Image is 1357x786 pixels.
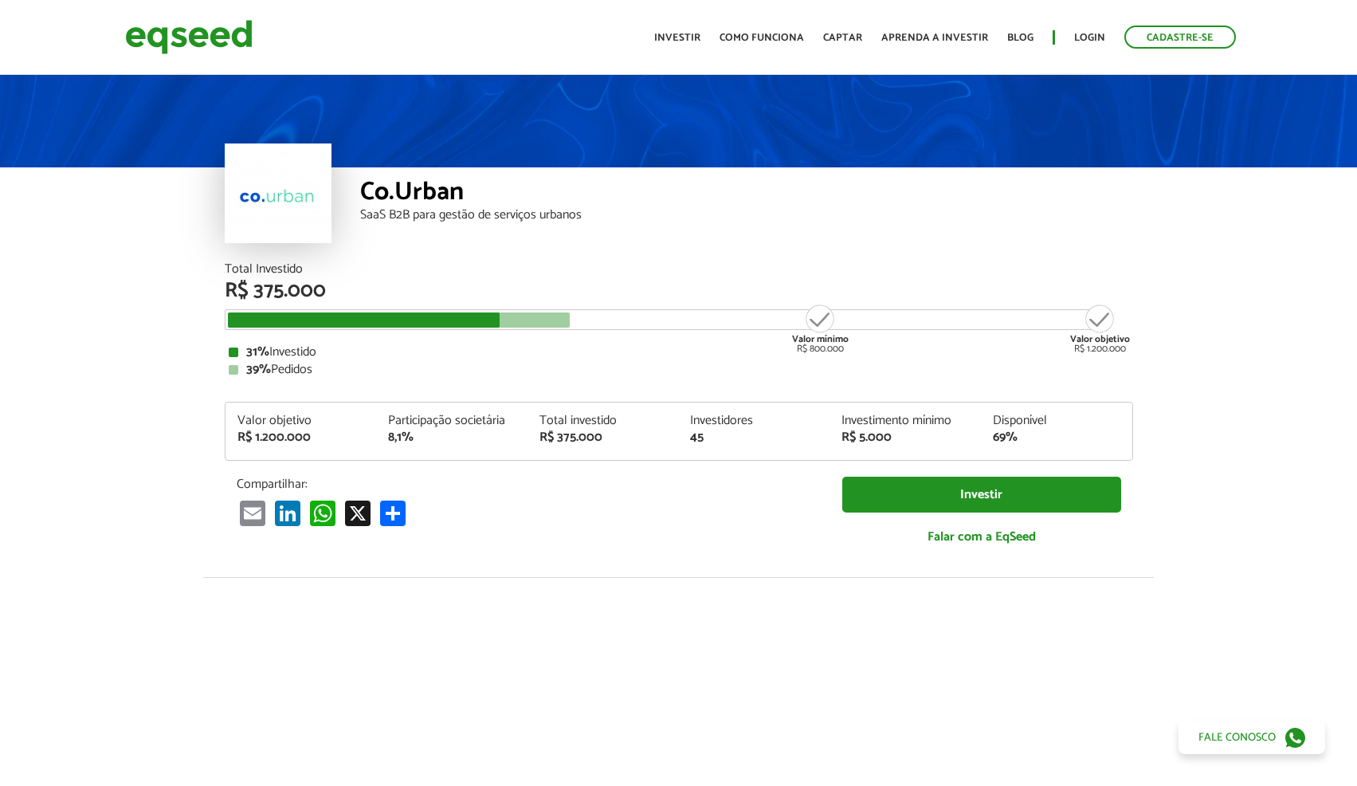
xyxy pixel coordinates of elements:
div: R$ 5.000 [841,431,969,444]
a: Investir [654,33,700,43]
div: Total Investido [225,263,1133,276]
strong: Valor mínimo [792,332,849,347]
div: R$ 1.200.000 [237,431,365,444]
strong: Valor objetivo [1070,332,1130,347]
div: R$ 800.000 [790,303,850,354]
a: Falar com a EqSeed [842,521,1121,553]
a: WhatsApp [307,500,339,526]
div: 8,1% [388,431,516,444]
div: Pedidos [229,364,1129,376]
div: Participação societária [388,415,516,427]
a: LinkedIn [272,500,304,526]
a: Como funciona [720,33,804,43]
div: Investimento mínimo [841,415,969,427]
a: Share [377,500,409,526]
div: 69% [993,431,1120,444]
a: Email [237,500,269,526]
div: Investido [229,346,1129,359]
a: Login [1074,33,1105,43]
div: R$ 375.000 [539,431,667,444]
div: R$ 1.200.000 [1070,303,1130,354]
a: Blog [1007,33,1033,43]
a: Aprenda a investir [881,33,988,43]
a: Captar [823,33,862,43]
div: Investidores [690,415,818,427]
a: Investir [842,477,1121,513]
div: SaaS B2B para gestão de serviços urbanos [360,209,1133,222]
strong: 39% [246,359,271,380]
a: Cadastre-se [1124,26,1236,49]
img: EqSeed [125,16,253,58]
div: Total investido [539,415,667,427]
div: Valor objetivo [237,415,365,427]
div: Co.Urban [360,179,1133,209]
div: 45 [690,431,818,444]
a: Fale conosco [1179,721,1325,754]
div: Disponível [993,415,1120,427]
p: Compartilhar: [237,477,818,492]
div: R$ 375.000 [225,281,1133,301]
a: X [342,500,374,526]
strong: 31% [246,341,269,363]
